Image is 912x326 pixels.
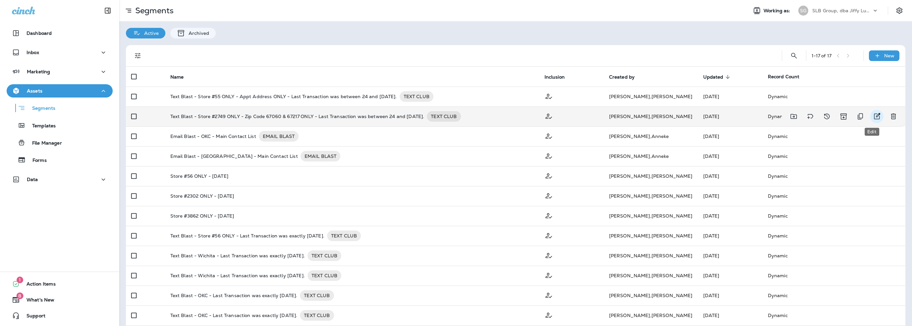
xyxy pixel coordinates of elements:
[170,310,298,321] p: Text Blast - OKC - Last Transaction was exactly [DATE].
[763,226,905,246] td: Dynamic
[703,74,723,80] span: Updated
[259,131,299,142] div: EMAIL BLAST
[98,4,117,17] button: Collapse Sidebar
[837,110,850,123] button: Archive
[170,193,234,199] p: Store #2302 ONLY - [DATE]
[768,74,800,80] span: Record Count
[787,110,800,123] button: Move to folder
[870,110,883,123] button: Edit
[170,74,193,80] span: Name
[893,5,905,17] button: Settings
[259,133,299,140] span: EMAIL BLAST
[798,6,808,16] div: SG
[170,173,228,179] p: Store #56 ONLY - [DATE]
[170,74,184,80] span: Name
[427,111,461,122] div: TEXT CLUB
[763,166,905,186] td: Dynamic
[604,186,698,206] td: [PERSON_NAME] , [PERSON_NAME]
[698,146,763,166] td: [DATE]
[20,313,45,321] span: Support
[763,305,905,325] td: Dynamic
[544,212,553,218] span: Customer Only
[300,290,334,301] div: TEXT CLUB
[27,31,52,36] p: Dashboard
[609,74,643,80] span: Created by
[604,226,698,246] td: [PERSON_NAME] , [PERSON_NAME]
[133,6,174,16] p: Segments
[7,293,113,306] button: 8What's New
[26,105,55,112] p: Segments
[301,151,341,162] div: EMAIL BLAST
[544,292,553,298] span: Customer Only
[170,91,397,102] p: Text Blast - Store #55 ONLY - Appt Address ONLY - Last Transaction was between 24 and [DATE].
[604,126,698,146] td: [PERSON_NAME] , Anneke
[544,192,553,198] span: Customer Only
[544,172,553,178] span: Customer Only
[170,111,425,122] p: Text Blast - Store #2749 ONLY - Zip Code 67060 & 67217 ONLY - Last Transaction was between 24 and...
[170,151,298,162] p: Email Blast - [GEOGRAPHIC_DATA] - Main Contact List
[544,74,565,80] span: Inclusion
[27,50,39,55] p: Inbox
[327,230,361,241] div: TEXT CLUB
[327,232,361,239] span: TEXT CLUB
[27,69,50,74] p: Marketing
[544,113,553,119] span: Customer Only
[698,166,763,186] td: [DATE]
[763,126,905,146] td: Dynamic
[185,31,209,36] p: Archived
[7,27,113,40] button: Dashboard
[609,74,635,80] span: Created by
[763,186,905,206] td: Dynamic
[854,110,867,123] button: Duplicate Segment
[26,158,47,164] p: Forms
[400,91,433,102] div: TEXT CLUB
[170,213,234,219] p: Store #3862 ONLY - [DATE]
[20,281,56,289] span: Action Items
[865,128,879,136] div: Edit
[301,153,341,160] span: EMAIL BLAST
[604,305,698,325] td: [PERSON_NAME] , [PERSON_NAME]
[300,310,334,321] div: TEXT CLUB
[308,270,341,281] div: TEXT CLUB
[170,230,324,241] p: Text Blast - Store #56 ONLY - Last Transaction was exactly [DATE].
[131,49,144,62] button: Filters
[7,277,113,291] button: 1Action Items
[7,118,113,132] button: Templates
[7,309,113,322] button: Support
[698,226,763,246] td: [DATE]
[763,206,905,226] td: Dynamic
[170,131,256,142] p: Email Blast - OKC - Main Contact List
[300,312,334,319] span: TEXT CLUB
[544,232,553,238] span: Customer Only
[544,153,553,159] span: Customer Only
[300,292,334,299] span: TEXT CLUB
[698,87,763,106] td: [DATE]
[16,293,23,299] span: 8
[20,297,54,305] span: What's New
[544,252,553,258] span: Customer Only
[604,106,698,126] td: [PERSON_NAME] , [PERSON_NAME]
[812,53,831,58] div: 1 - 17 of 17
[763,246,905,266] td: Dynamic
[308,252,341,259] span: TEXT CLUB
[604,246,698,266] td: [PERSON_NAME] , [PERSON_NAME]
[698,186,763,206] td: [DATE]
[544,93,553,99] span: Customer Only
[170,270,305,281] p: Text Blast - Wichita - Last Transaction was exactly [DATE].
[698,305,763,325] td: [DATE]
[698,266,763,286] td: [DATE]
[763,266,905,286] td: Dynamic
[604,87,698,106] td: [PERSON_NAME] , [PERSON_NAME]
[17,277,23,283] span: 1
[7,173,113,186] button: Data
[427,113,461,120] span: TEXT CLUB
[703,74,732,80] span: Updated
[544,312,553,318] span: Customer Only
[884,53,894,58] p: New
[170,290,298,301] p: Text Blast - OKC - Last Transaction was exactly [DATE].
[763,87,905,106] td: Dynamic
[698,246,763,266] td: [DATE]
[604,286,698,305] td: [PERSON_NAME] , [PERSON_NAME]
[604,166,698,186] td: [PERSON_NAME] , [PERSON_NAME]
[308,272,341,279] span: TEXT CLUB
